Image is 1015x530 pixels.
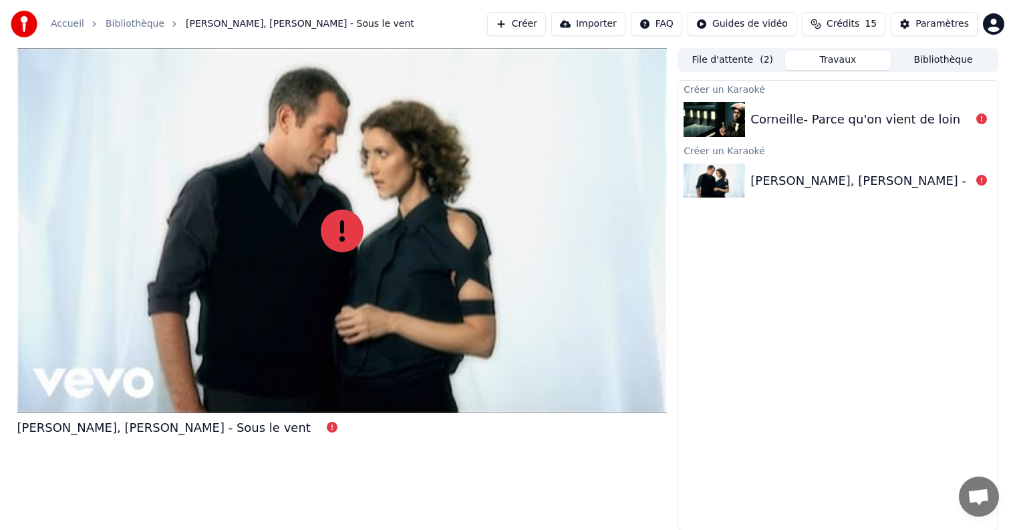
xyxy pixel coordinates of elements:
[688,12,796,36] button: Guides de vidéo
[11,11,37,37] img: youka
[915,17,969,31] div: Paramètres
[17,419,311,437] div: [PERSON_NAME], [PERSON_NAME] - Sous le vent
[891,12,978,36] button: Paramètres
[750,110,960,129] div: Corneille- Parce qu'on vient de loin
[891,51,996,70] button: Bibliothèque
[51,17,84,31] a: Accueil
[631,12,682,36] button: FAQ
[487,12,546,36] button: Créer
[959,477,999,517] div: Ouvrir le chat
[802,12,885,36] button: Crédits15
[678,142,997,158] div: Créer un Karaoké
[106,17,164,31] a: Bibliothèque
[186,17,414,31] span: [PERSON_NAME], [PERSON_NAME] - Sous le vent
[551,12,625,36] button: Importer
[760,53,773,67] span: ( 2 )
[678,81,997,97] div: Créer un Karaoké
[865,17,877,31] span: 15
[51,17,414,31] nav: breadcrumb
[827,17,859,31] span: Crédits
[785,51,891,70] button: Travaux
[680,51,785,70] button: File d'attente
